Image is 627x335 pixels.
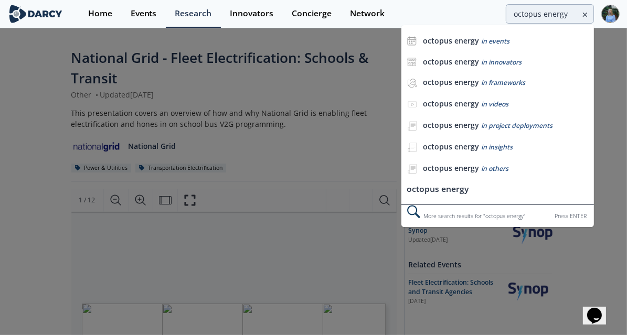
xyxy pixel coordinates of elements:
[407,36,417,46] img: icon
[481,100,508,109] span: in videos
[401,180,594,199] li: octopus energy
[401,204,594,227] div: More search results for " octopus energy "
[481,164,508,173] span: in others
[423,142,479,152] b: octopus energy
[481,58,522,67] span: in innovators
[481,121,552,130] span: in project deployments
[423,57,479,67] b: octopus energy
[423,36,479,46] b: octopus energy
[555,211,587,222] div: Press ENTER
[7,5,64,23] img: logo-wide.svg
[506,4,594,24] input: Advanced Search
[175,9,212,18] div: Research
[423,163,479,173] b: octopus energy
[407,57,417,67] img: icon
[292,9,332,18] div: Concierge
[423,77,479,87] b: octopus energy
[481,78,525,87] span: in frameworks
[230,9,274,18] div: Innovators
[601,5,620,23] img: Profile
[88,9,112,18] div: Home
[481,37,509,46] span: in events
[350,9,385,18] div: Network
[423,99,479,109] b: octopus energy
[423,120,479,130] b: octopus energy
[583,293,617,325] iframe: chat widget
[131,9,157,18] div: Events
[481,143,513,152] span: in insights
